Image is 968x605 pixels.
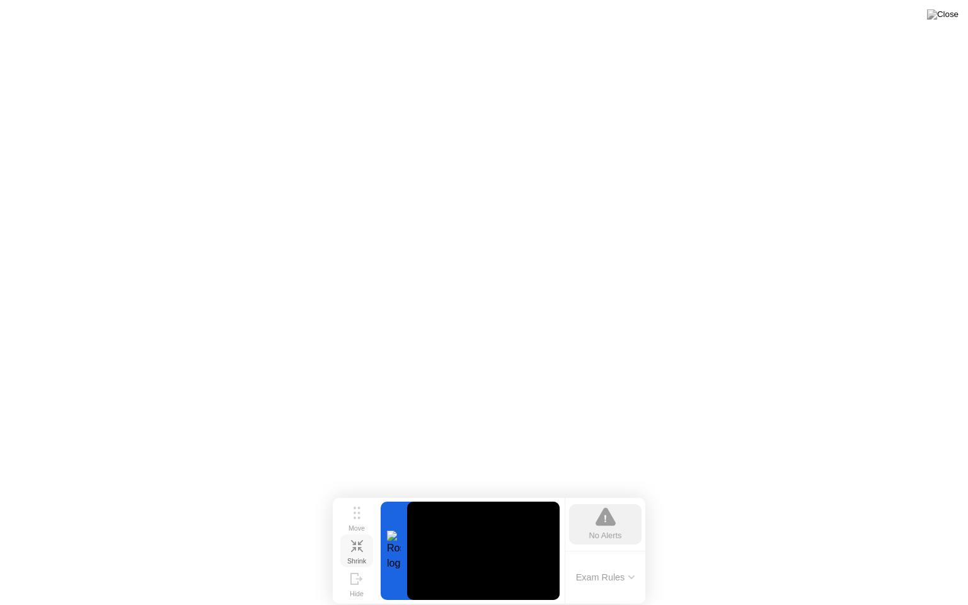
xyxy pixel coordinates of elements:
[340,567,373,600] button: Hide
[340,534,373,567] button: Shrink
[340,502,373,534] button: Move
[927,9,959,20] img: Close
[572,572,639,583] button: Exam Rules
[589,529,622,541] div: No Alerts
[350,590,364,597] div: Hide
[347,557,366,565] div: Shrink
[349,524,365,532] div: Move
